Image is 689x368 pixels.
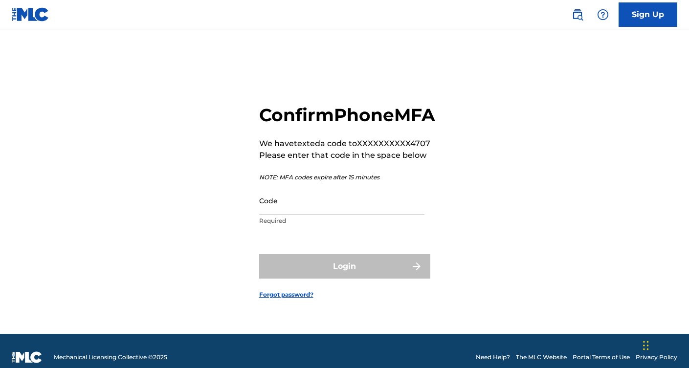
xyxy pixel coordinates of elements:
iframe: Chat Widget [640,321,689,368]
p: Please enter that code in the space below [259,150,435,161]
p: We have texted a code to XXXXXXXXXX4707 [259,138,435,150]
a: Forgot password? [259,290,313,299]
img: help [597,9,609,21]
a: Sign Up [619,2,677,27]
span: Mechanical Licensing Collective © 2025 [54,353,167,362]
div: Widget de chat [640,321,689,368]
div: Help [593,5,613,24]
h2: Confirm Phone MFA [259,104,435,126]
p: NOTE: MFA codes expire after 15 minutes [259,173,435,182]
a: Public Search [568,5,587,24]
a: Need Help? [476,353,510,362]
div: Arrastar [643,331,649,360]
img: MLC Logo [12,7,49,22]
a: Portal Terms of Use [573,353,630,362]
a: The MLC Website [516,353,567,362]
p: Required [259,216,424,225]
img: search [572,9,583,21]
img: logo [12,351,42,363]
a: Privacy Policy [636,353,677,362]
